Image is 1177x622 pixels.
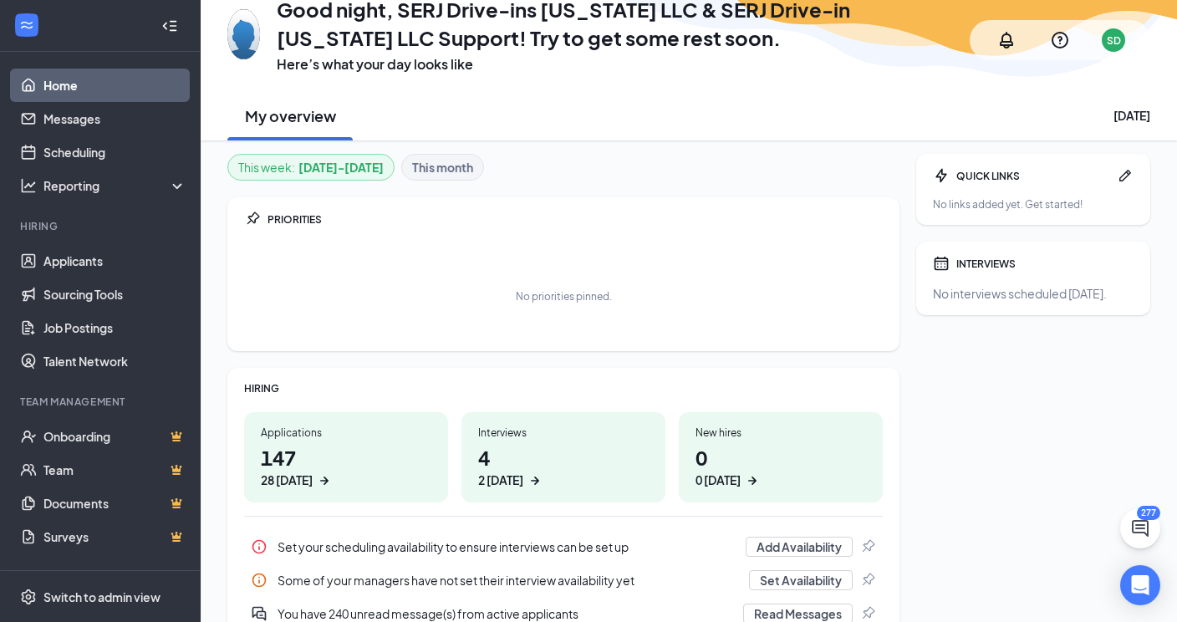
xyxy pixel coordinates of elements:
h2: My overview [245,105,336,126]
svg: ChatActive [1130,518,1150,538]
b: [DATE] - [DATE] [298,158,384,176]
a: Applicants [43,244,186,278]
a: Sourcing Tools [43,278,186,311]
div: SD [1107,33,1121,48]
div: Team Management [20,395,183,409]
div: Set your scheduling availability to ensure interviews can be set up [278,538,736,555]
div: No interviews scheduled [DATE]. [933,285,1134,302]
svg: Settings [20,589,37,605]
svg: DoubleChatActive [251,605,267,622]
svg: WorkstreamLogo [18,17,35,33]
svg: ArrowRight [527,472,543,489]
div: Open Intercom Messenger [1120,565,1160,605]
div: QUICK LINKS [956,169,1110,183]
div: 277 [1137,506,1160,520]
div: 0 [DATE] [695,472,741,489]
a: Talent Network [43,344,186,378]
a: DocumentsCrown [43,487,186,520]
button: ChatActive [1120,508,1160,548]
a: New hires00 [DATE]ArrowRight [679,412,883,502]
div: Hiring [20,219,183,233]
svg: ArrowRight [316,472,333,489]
svg: Info [251,572,267,589]
svg: Collapse [161,18,178,34]
a: Messages [43,102,186,135]
h1: 4 [478,443,649,489]
button: Set Availability [749,570,853,590]
div: Set your scheduling availability to ensure interviews can be set up [244,530,883,563]
img: SERJ Drive-ins Washington LLC & SERJ Drive-in Kansas LLC Support [227,9,260,59]
b: This month [412,158,473,176]
svg: Pen [1117,167,1134,184]
a: TeamCrown [43,453,186,487]
a: OnboardingCrown [43,420,186,453]
h1: 147 [261,443,431,489]
a: Home [43,69,186,102]
div: You have 240 unread message(s) from active applicants [278,605,733,622]
a: Interviews42 [DATE]ArrowRight [461,412,665,502]
div: INTERVIEWS [956,257,1134,271]
svg: Analysis [20,177,37,194]
svg: QuestionInfo [1050,30,1070,50]
div: Reporting [43,177,187,194]
div: No links added yet. Get started! [933,197,1134,212]
button: Add Availability [746,537,853,557]
div: This week : [238,158,384,176]
svg: Info [251,538,267,555]
div: 28 [DATE] [261,472,313,489]
svg: Pin [244,211,261,227]
h3: Here’s what your day looks like [277,55,971,74]
a: InfoSome of your managers have not set their interview availability yetSet AvailabilityPin [244,563,883,597]
svg: Calendar [933,255,950,272]
svg: Pin [859,572,876,589]
div: 2 [DATE] [478,472,523,489]
a: InfoSet your scheduling availability to ensure interviews can be set upAdd AvailabilityPin [244,530,883,563]
div: HIRING [244,381,883,395]
div: Some of your managers have not set their interview availability yet [244,563,883,597]
div: Switch to admin view [43,589,160,605]
svg: Notifications [996,30,1016,50]
div: No priorities pinned. [516,289,612,303]
svg: Pin [859,605,876,622]
div: PRIORITIES [267,212,883,227]
div: Interviews [478,426,649,440]
a: Applications14728 [DATE]ArrowRight [244,412,448,502]
svg: ArrowRight [744,472,761,489]
a: SurveysCrown [43,520,186,553]
svg: Bolt [933,167,950,184]
h1: 0 [695,443,866,489]
a: Job Postings [43,311,186,344]
div: [DATE] [1113,107,1150,124]
a: Scheduling [43,135,186,169]
div: Applications [261,426,431,440]
div: New hires [695,426,866,440]
div: Some of your managers have not set their interview availability yet [278,572,739,589]
svg: Pin [859,538,876,555]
